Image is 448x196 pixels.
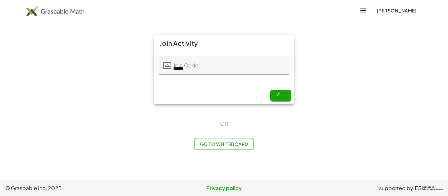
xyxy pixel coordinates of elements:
[200,141,248,147] span: Go to Whiteboard
[220,120,228,128] span: OR
[422,186,443,191] span: Institute of Education Sciences
[413,184,443,192] a: IESInstitute ofEducation Sciences
[413,185,422,191] span: IES
[154,35,294,51] div: Join Activity
[151,184,297,192] a: Privacy policy
[194,138,254,150] button: Go to Whiteboard
[377,8,417,13] span: [PERSON_NAME]
[371,5,422,16] button: [PERSON_NAME]
[379,184,413,192] span: supported by
[5,184,151,192] span: © Graspable Inc, 2025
